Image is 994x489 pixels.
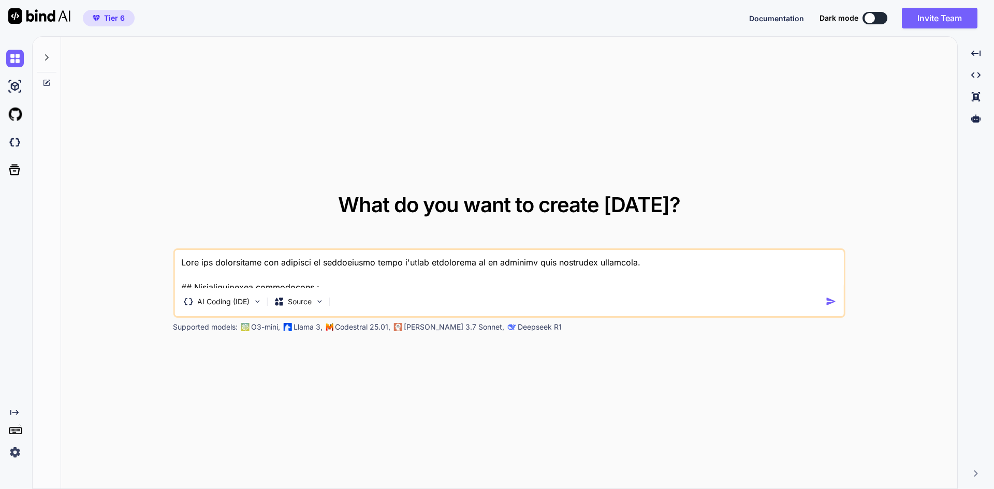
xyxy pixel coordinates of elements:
button: premiumTier 6 [83,10,135,26]
img: chat [6,50,24,67]
img: icon [826,296,837,307]
p: Llama 3, [294,322,323,332]
img: Mistral-AI [326,323,333,331]
p: AI Coding (IDE) [197,297,250,307]
img: settings [6,443,24,461]
span: Documentation [749,14,804,23]
img: GPT-4 [241,323,249,331]
img: Llama2 [283,323,291,331]
p: Source [288,297,312,307]
img: Pick Models [315,297,324,306]
p: Codestral 25.01, [335,322,390,332]
img: claude [507,323,516,331]
img: darkCloudIdeIcon [6,134,24,151]
button: Documentation [749,13,804,24]
span: Dark mode [820,13,858,23]
img: claude [393,323,402,331]
span: Tier 6 [104,13,125,23]
p: Supported models: [173,322,238,332]
img: ai-studio [6,78,24,95]
button: Invite Team [902,8,977,28]
p: [PERSON_NAME] 3.7 Sonnet, [404,322,504,332]
img: githubLight [6,106,24,123]
p: O3-mini, [251,322,280,332]
img: Bind AI [8,8,70,24]
img: Pick Tools [253,297,261,306]
span: What do you want to create [DATE]? [338,192,680,217]
img: premium [93,15,100,21]
p: Deepseek R1 [518,322,562,332]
